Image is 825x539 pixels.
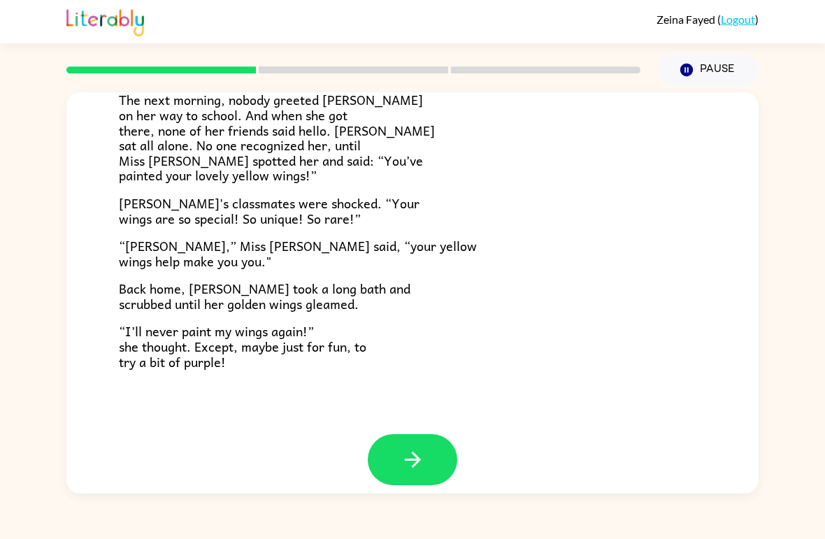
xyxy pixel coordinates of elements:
[119,321,366,371] span: “I’ll never paint my wings again!” she thought. Except, maybe just for fun, to try a bit of purple!
[657,13,717,26] span: Zeina Fayed
[657,54,759,86] button: Pause
[119,278,410,314] span: Back home, [PERSON_NAME] took a long bath and scrubbed until her golden wings gleamed.
[119,89,435,185] span: The next morning, nobody greeted [PERSON_NAME] on her way to school. And when she got there, none...
[119,236,477,271] span: “[PERSON_NAME],” Miss [PERSON_NAME] said, “your yellow wings help make you you."
[119,193,419,229] span: [PERSON_NAME]'s classmates were shocked. “Your wings are so special! So unique! So rare!”
[721,13,755,26] a: Logout
[66,6,144,36] img: Literably
[657,13,759,26] div: ( )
